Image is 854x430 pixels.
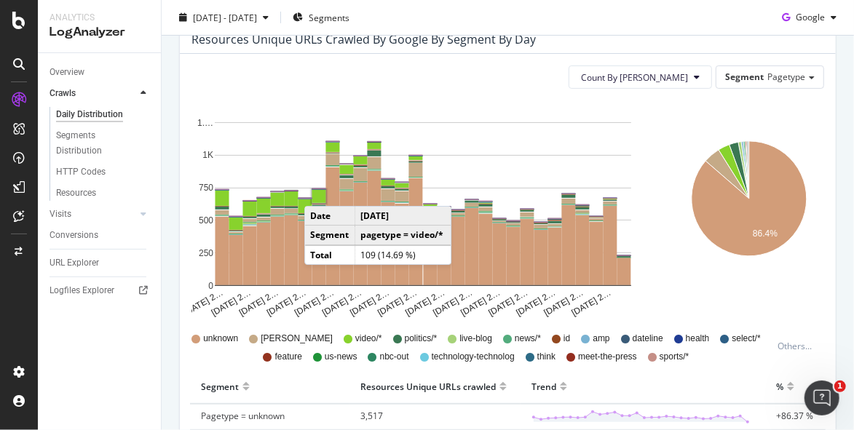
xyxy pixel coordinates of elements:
[380,351,409,363] span: nbc-out
[459,333,492,345] span: live-blog
[633,333,663,345] span: dateline
[355,207,451,226] td: [DATE]
[199,183,213,194] text: 750
[732,333,760,345] span: select/*
[660,351,689,363] span: sports/*
[50,86,76,101] div: Crawls
[776,410,813,422] span: +86.37 %
[50,207,71,222] div: Visits
[50,255,151,271] a: URL Explorer
[778,340,818,352] div: Others...
[796,11,825,23] span: Google
[355,226,451,245] td: pagetype = video/*
[199,248,213,258] text: 250
[834,381,846,392] span: 1
[776,6,842,29] button: Google
[578,351,637,363] span: meet-the-press
[305,245,355,264] td: Total
[191,100,654,319] svg: A chart.
[537,351,556,363] span: think
[355,245,451,264] td: 109 (14.69 %)
[309,11,349,23] span: Segments
[261,333,333,345] span: [PERSON_NAME]
[305,226,355,245] td: Segment
[201,410,285,422] span: Pagetype = unknown
[199,215,213,226] text: 500
[50,207,136,222] a: Visits
[50,228,151,243] a: Conversions
[50,24,149,41] div: LogAnalyzer
[725,71,764,83] span: Segment
[360,375,496,398] div: Resources Unique URLs crawled
[208,281,213,291] text: 0
[305,207,355,226] td: Date
[432,351,515,363] span: technology-technolog
[173,6,274,29] button: [DATE] - [DATE]
[197,118,213,128] text: 1.…
[56,107,151,122] a: Daily Distribution
[191,32,536,47] div: Resources Unique URLs crawled by google by Segment by Day
[355,333,382,345] span: video/*
[202,151,213,161] text: 1K
[804,381,839,415] iframe: Intercom live chat
[50,283,151,298] a: Logfiles Explorer
[56,164,106,180] div: HTTP Codes
[531,375,556,398] div: Trend
[50,65,84,80] div: Overview
[275,351,302,363] span: feature
[515,333,541,345] span: news/*
[405,333,438,345] span: politics/*
[56,186,96,201] div: Resources
[767,71,805,83] span: Pagetype
[56,186,151,201] a: Resources
[287,6,355,29] button: Segments
[50,283,114,298] div: Logfiles Explorer
[564,333,570,345] span: id
[776,375,783,398] div: %
[56,128,137,159] div: Segments Distribution
[50,12,149,24] div: Analytics
[569,65,712,89] button: Count By [PERSON_NAME]
[677,100,821,319] svg: A chart.
[686,333,710,345] span: health
[50,65,151,80] a: Overview
[50,228,98,243] div: Conversions
[581,71,688,84] span: Count By Day
[203,333,238,345] span: unknown
[593,333,609,345] span: amp
[193,11,257,23] span: [DATE] - [DATE]
[201,375,239,398] div: Segment
[360,410,383,422] span: 3,517
[50,86,136,101] a: Crawls
[753,229,778,239] text: 86.4%
[325,351,357,363] span: us-news
[56,128,151,159] a: Segments Distribution
[56,164,151,180] a: HTTP Codes
[56,107,123,122] div: Daily Distribution
[50,255,99,271] div: URL Explorer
